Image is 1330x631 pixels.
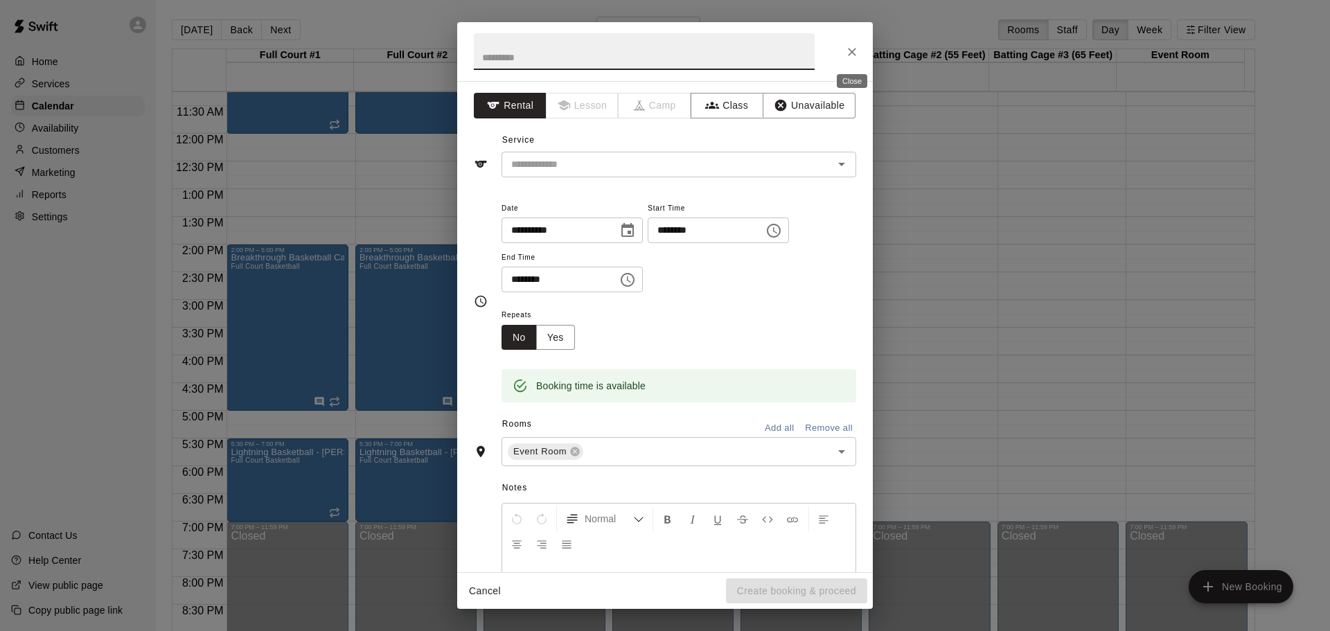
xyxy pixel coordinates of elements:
[508,445,572,459] span: Event Room
[614,266,641,294] button: Choose time, selected time is 3:00 PM
[474,93,547,118] button: Rental
[757,418,801,439] button: Add all
[681,506,704,531] button: Format Italics
[502,325,537,350] button: No
[832,154,851,174] button: Open
[474,445,488,459] svg: Rooms
[763,93,855,118] button: Unavailable
[837,74,867,88] div: Close
[502,419,532,429] span: Rooms
[474,157,488,171] svg: Service
[530,506,553,531] button: Redo
[536,325,575,350] button: Yes
[474,294,488,308] svg: Timing
[619,93,691,118] span: Camps can only be created in the Services page
[508,443,583,460] div: Event Room
[691,93,763,118] button: Class
[585,512,633,526] span: Normal
[505,531,529,556] button: Center Align
[840,39,864,64] button: Close
[536,373,646,398] div: Booking time is available
[502,306,586,325] span: Repeats
[648,199,789,218] span: Start Time
[656,506,680,531] button: Format Bold
[760,217,788,245] button: Choose time, selected time is 2:30 PM
[812,506,835,531] button: Left Align
[560,506,650,531] button: Formatting Options
[530,531,553,556] button: Right Align
[547,93,619,118] span: Lessons must be created in the Services page first
[502,325,575,350] div: outlined button group
[502,199,643,218] span: Date
[756,506,779,531] button: Insert Code
[832,442,851,461] button: Open
[801,418,856,439] button: Remove all
[781,506,804,531] button: Insert Link
[614,217,641,245] button: Choose date, selected date is Sep 21, 2025
[731,506,754,531] button: Format Strikethrough
[706,506,729,531] button: Format Underline
[502,249,643,267] span: End Time
[505,506,529,531] button: Undo
[463,578,507,604] button: Cancel
[502,477,856,499] span: Notes
[502,135,535,145] span: Service
[555,531,578,556] button: Justify Align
